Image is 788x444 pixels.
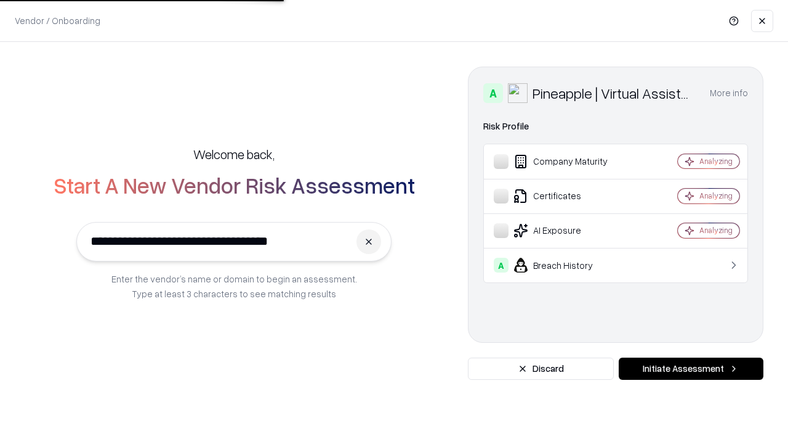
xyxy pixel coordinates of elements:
[699,225,733,236] div: Analyzing
[710,82,748,104] button: More info
[494,154,641,169] div: Company Maturity
[54,173,415,197] h2: Start A New Vendor Risk Assessment
[193,146,275,163] h5: Welcome back,
[699,156,733,166] div: Analyzing
[619,358,763,380] button: Initiate Assessment
[111,271,357,301] p: Enter the vendor’s name or domain to begin an assessment. Type at least 3 characters to see match...
[494,223,641,238] div: AI Exposure
[494,258,509,273] div: A
[483,119,748,134] div: Risk Profile
[483,83,503,103] div: A
[494,258,641,273] div: Breach History
[468,358,614,380] button: Discard
[533,83,695,103] div: Pineapple | Virtual Assistant Agency
[508,83,528,103] img: Pineapple | Virtual Assistant Agency
[494,189,641,203] div: Certificates
[699,191,733,201] div: Analyzing
[15,14,100,27] p: Vendor / Onboarding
